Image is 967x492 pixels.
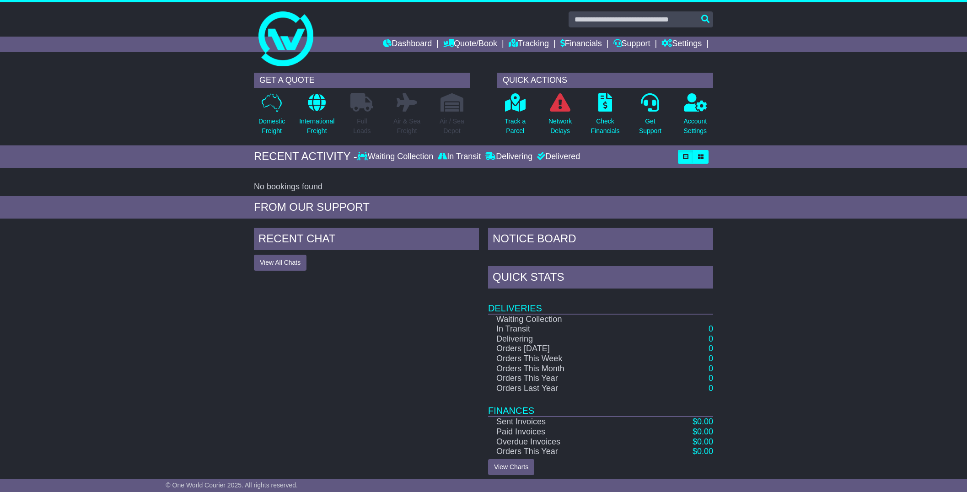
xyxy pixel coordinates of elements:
td: Orders This Year [488,447,651,457]
a: Track aParcel [504,93,526,141]
a: 0 [709,344,713,353]
a: NetworkDelays [548,93,572,141]
a: Settings [661,37,702,52]
a: Financials [560,37,602,52]
a: $0.00 [693,447,713,456]
td: Finances [488,393,713,417]
td: Orders This Week [488,354,651,364]
a: Tracking [509,37,549,52]
div: FROM OUR SUPPORT [254,201,713,214]
td: Overdue Invoices [488,437,651,447]
div: RECENT CHAT [254,228,479,252]
a: View Charts [488,459,534,475]
a: 0 [709,324,713,333]
td: Deliveries [488,291,713,314]
p: Get Support [639,117,661,136]
span: 0.00 [697,427,713,436]
div: No bookings found [254,182,713,192]
a: DomesticFreight [258,93,285,141]
div: RECENT ACTIVITY - [254,150,357,163]
p: Network Delays [548,117,572,136]
a: 0 [709,374,713,383]
a: Dashboard [383,37,432,52]
td: Waiting Collection [488,314,651,325]
p: Full Loads [350,117,373,136]
p: Track a Parcel [505,117,526,136]
div: Delivered [535,152,580,162]
p: International Freight [299,117,334,136]
a: InternationalFreight [299,93,335,141]
div: In Transit [435,152,483,162]
a: 0 [709,334,713,343]
a: $0.00 [693,437,713,446]
a: $0.00 [693,427,713,436]
td: Orders This Month [488,364,651,374]
div: Waiting Collection [357,152,435,162]
a: CheckFinancials [591,93,620,141]
a: 0 [709,364,713,373]
a: $0.00 [693,417,713,426]
span: © One World Courier 2025. All rights reserved. [166,481,298,489]
td: Paid Invoices [488,427,651,437]
td: Delivering [488,334,651,344]
p: Air / Sea Depot [440,117,464,136]
div: NOTICE BOARD [488,228,713,252]
a: Support [613,37,650,52]
a: GetSupport [639,93,662,141]
div: QUICK ACTIONS [497,73,713,88]
td: Orders This Year [488,374,651,384]
button: View All Chats [254,255,306,271]
a: 0 [709,354,713,363]
span: 0.00 [697,447,713,456]
td: In Transit [488,324,651,334]
p: Domestic Freight [258,117,285,136]
div: Delivering [483,152,535,162]
p: Account Settings [684,117,707,136]
a: AccountSettings [683,93,708,141]
td: Orders [DATE] [488,344,651,354]
p: Check Financials [591,117,620,136]
a: Quote/Book [443,37,497,52]
a: 0 [709,384,713,393]
td: Sent Invoices [488,417,651,427]
p: Air & Sea Freight [393,117,420,136]
div: Quick Stats [488,266,713,291]
span: 0.00 [697,437,713,446]
div: GET A QUOTE [254,73,470,88]
span: 0.00 [697,417,713,426]
td: Orders Last Year [488,384,651,394]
